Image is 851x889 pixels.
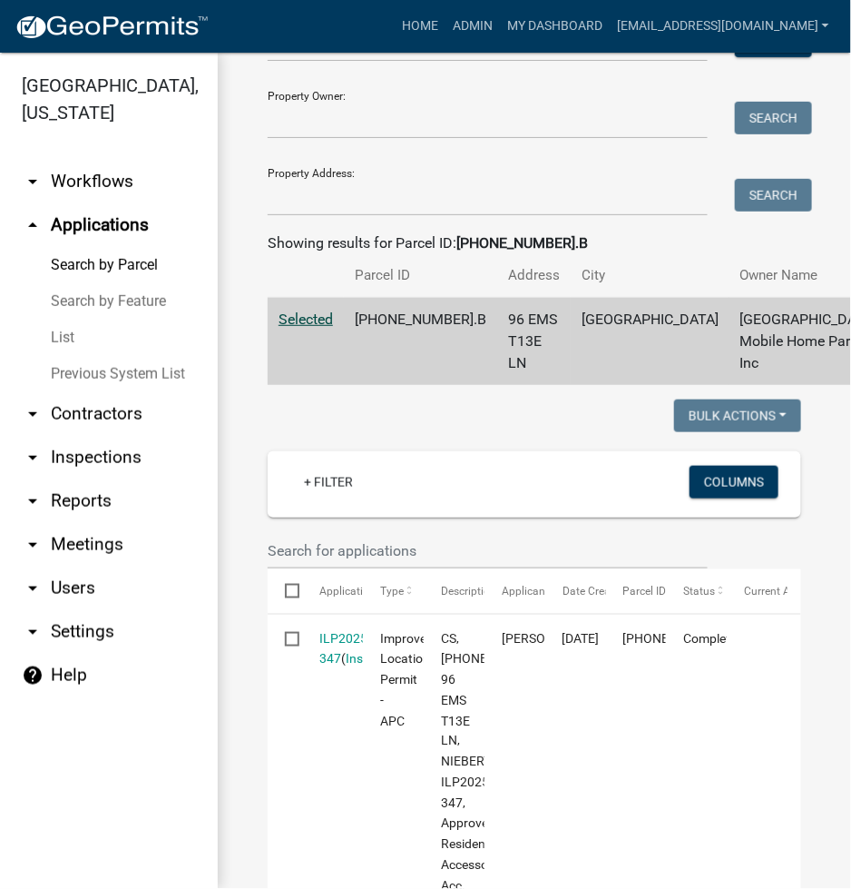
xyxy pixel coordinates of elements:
datatable-header-cell: Date Created [545,569,606,613]
i: arrow_drop_down [22,490,44,512]
a: + Filter [289,466,367,499]
th: Address [497,254,571,297]
input: Search for applications [268,532,708,569]
button: Search [735,179,812,212]
a: [EMAIL_ADDRESS][DOMAIN_NAME] [610,9,836,44]
span: Parcel ID [623,585,667,598]
i: arrow_drop_down [22,578,44,599]
button: Bulk Actions [674,400,801,432]
datatable-header-cell: Status [666,569,727,613]
i: arrow_drop_up [22,214,44,236]
td: [PHONE_NUMBER].B [344,298,497,386]
datatable-header-cell: Description [424,569,484,613]
td: 96 EMS T13E LN [497,298,571,386]
datatable-header-cell: Type [363,569,424,613]
datatable-header-cell: Applicant [484,569,545,613]
span: 005-066-002.B [623,631,742,646]
span: CRAIG NIEBERT [502,631,599,646]
div: Showing results for Parcel ID: [268,232,801,254]
div: ( ) [320,628,346,670]
a: Inspections [347,651,412,666]
span: Type [380,585,404,598]
span: Completed [684,631,745,646]
a: Selected [279,311,333,328]
th: City [571,254,729,297]
a: My Dashboard [500,9,610,44]
i: arrow_drop_down [22,447,44,469]
span: Application Number [320,585,419,598]
th: Parcel ID [344,254,497,297]
datatable-header-cell: Parcel ID [606,569,667,613]
button: Columns [690,466,778,499]
strong: [PHONE_NUMBER].B [456,234,588,252]
button: Search [735,102,812,134]
i: arrow_drop_down [22,403,44,425]
span: Improvement Location Permit - APC [380,631,455,728]
i: arrow_drop_down [22,621,44,643]
datatable-header-cell: Application Number [302,569,363,613]
i: help [22,665,44,687]
i: arrow_drop_down [22,171,44,193]
a: Admin [445,9,500,44]
span: Status [684,585,716,598]
span: Current Activity [744,585,819,598]
datatable-header-cell: Current Activity [727,569,787,613]
span: 04/10/2025 [562,631,600,646]
span: Description [441,585,496,598]
i: arrow_drop_down [22,534,44,556]
a: Home [395,9,445,44]
a: ILP2025-347 [320,631,372,667]
datatable-header-cell: Select [268,569,302,613]
span: Applicant [502,585,549,598]
td: [GEOGRAPHIC_DATA] [571,298,729,386]
span: Date Created [562,585,626,598]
